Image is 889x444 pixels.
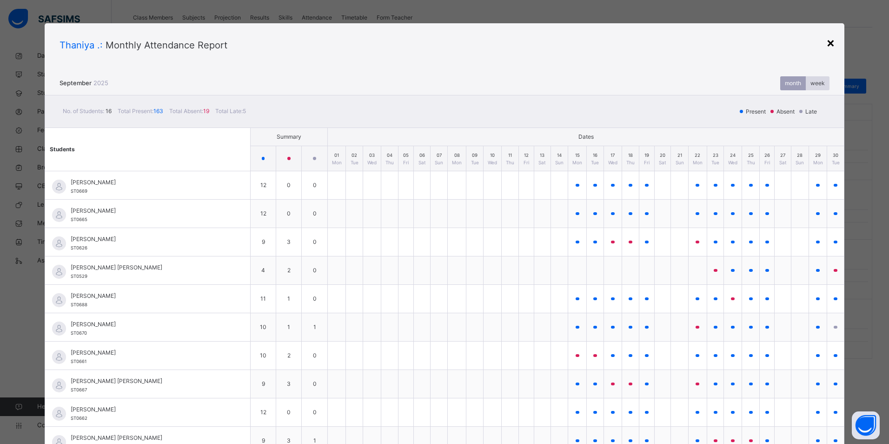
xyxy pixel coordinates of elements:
[794,159,806,166] span: Sun
[302,341,327,370] td: 0
[606,153,619,166] small: 17
[71,217,87,222] span: ST0665
[71,387,87,392] span: ST0667
[302,256,327,284] td: 0
[365,159,378,166] span: Wed
[52,236,66,250] img: default.svg
[250,341,276,370] td: 10
[153,108,163,114] span: 163
[780,76,806,90] div: month
[71,434,229,442] span: [PERSON_NAME] [PERSON_NAME]
[276,284,302,313] td: 1
[276,228,302,256] td: 3
[302,398,327,426] td: 0
[52,208,66,222] img: default.svg
[416,159,428,166] span: Sat
[106,108,112,114] span: 16
[521,153,531,166] small: 12
[744,159,756,166] span: Thu
[71,274,87,279] span: ST0529
[589,153,601,166] small: 16
[250,199,276,228] td: 12
[553,159,565,166] span: Sun
[745,108,769,116] span: Present
[777,153,789,166] small: 27
[384,159,396,166] span: Thu
[335,133,837,141] span: Dates
[829,153,842,166] small: 30
[486,159,499,166] span: Wed
[691,159,704,166] span: Mon
[52,180,66,194] img: default.svg
[52,265,66,279] img: default.svg
[762,153,772,166] small: 26
[276,370,302,398] td: 3
[71,320,229,329] span: [PERSON_NAME]
[348,153,360,166] small: 02
[60,79,92,87] span: September
[71,235,229,243] span: [PERSON_NAME]
[571,153,584,166] small: 15
[826,33,835,52] div: ×
[811,153,825,166] small: 29
[365,153,378,166] small: 03
[52,350,66,364] img: default.svg
[776,108,797,116] span: Absent
[71,292,229,300] span: [PERSON_NAME]
[169,108,211,114] span: Total Absent:
[276,398,302,426] td: 0
[777,159,789,166] span: Sat
[537,153,548,166] small: 13
[250,313,276,341] td: 10
[726,153,739,166] small: 24
[250,284,276,313] td: 11
[710,153,722,166] small: 23
[450,159,464,166] span: Mon
[250,171,276,199] td: 12
[71,377,229,385] span: [PERSON_NAME] [PERSON_NAME]
[852,411,880,439] button: Open asap
[829,159,842,166] span: Tue
[806,76,829,90] div: week
[624,153,637,166] small: 18
[63,108,113,114] span: No. of Students:
[92,79,108,87] span: 2025
[276,256,302,284] td: 2
[469,159,481,166] span: Tue
[804,108,820,116] span: Late
[52,378,66,392] img: default.svg
[250,228,276,256] td: 9
[486,153,499,166] small: 10
[606,159,619,166] span: Wed
[276,341,302,370] td: 2
[401,159,411,166] span: Fri
[504,159,516,166] span: Thu
[571,159,584,166] span: Mon
[52,293,66,307] img: default.svg
[537,159,548,166] span: Sat
[710,159,722,166] span: Tue
[302,284,327,313] td: 0
[433,159,445,166] span: Sun
[60,40,103,51] span: Thaniya . :
[657,153,669,166] small: 20
[504,153,516,166] small: 11
[60,38,830,52] span: Monthly Attendance Report
[330,159,344,166] span: Mon
[71,416,87,421] span: ST0662
[521,159,531,166] span: Fri
[258,133,320,141] span: Summary
[71,188,87,194] span: ST0669
[657,159,669,166] span: Sat
[71,349,229,357] span: [PERSON_NAME]
[811,159,825,166] span: Mon
[302,228,327,256] td: 0
[71,359,86,364] span: ST0661
[250,370,276,398] td: 9
[762,159,772,166] span: Fri
[673,159,685,166] span: Sun
[589,159,601,166] span: Tue
[71,330,87,336] span: ST0670
[469,153,481,166] small: 09
[302,171,327,199] td: 0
